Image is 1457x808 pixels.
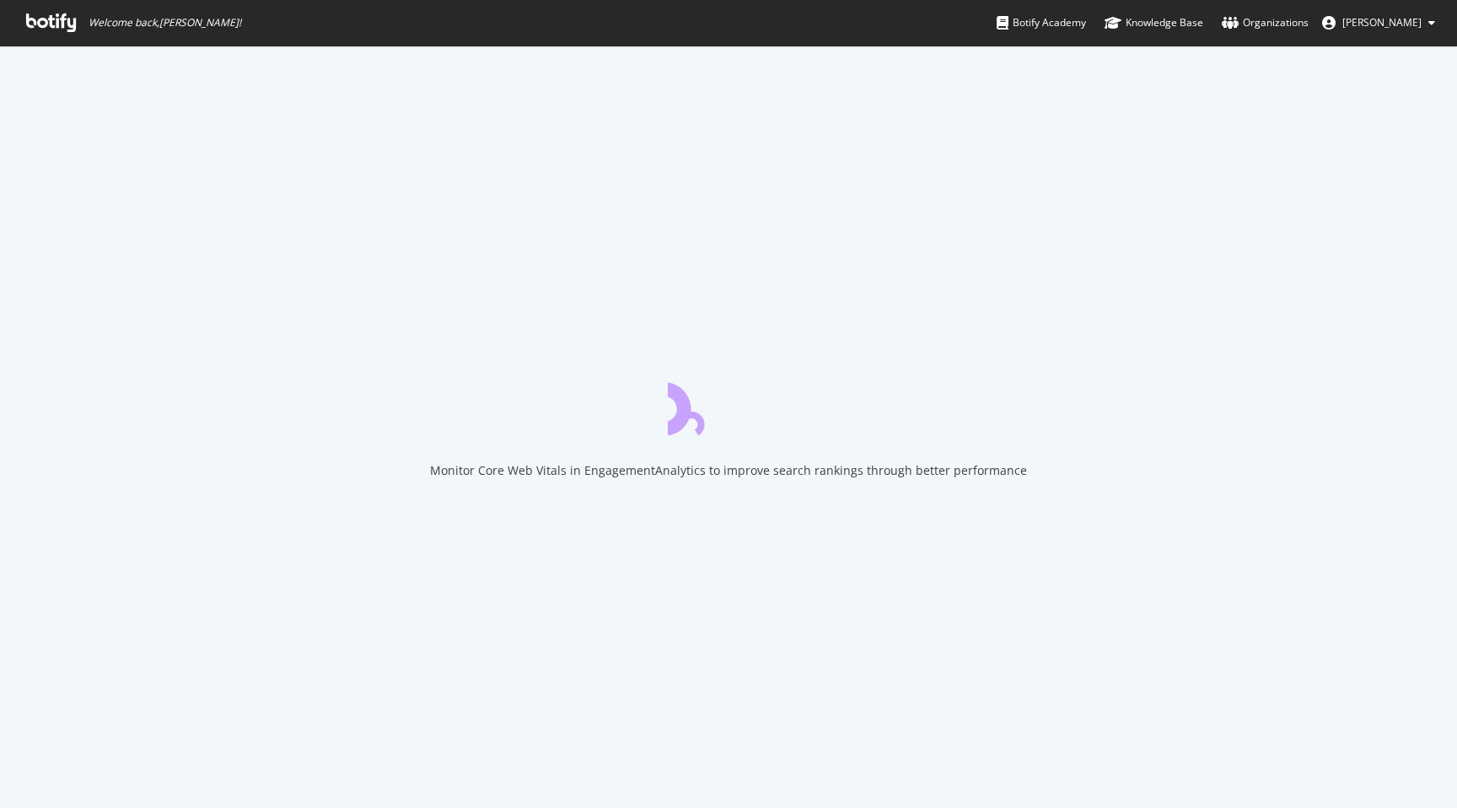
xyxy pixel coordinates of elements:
div: Knowledge Base [1105,14,1203,31]
div: animation [668,374,789,435]
span: Welcome back, [PERSON_NAME] ! [89,16,241,30]
span: Christine Connelly [1342,15,1422,30]
div: Botify Academy [997,14,1086,31]
button: [PERSON_NAME] [1309,9,1449,36]
div: Organizations [1222,14,1309,31]
div: Monitor Core Web Vitals in EngagementAnalytics to improve search rankings through better performance [430,462,1027,479]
